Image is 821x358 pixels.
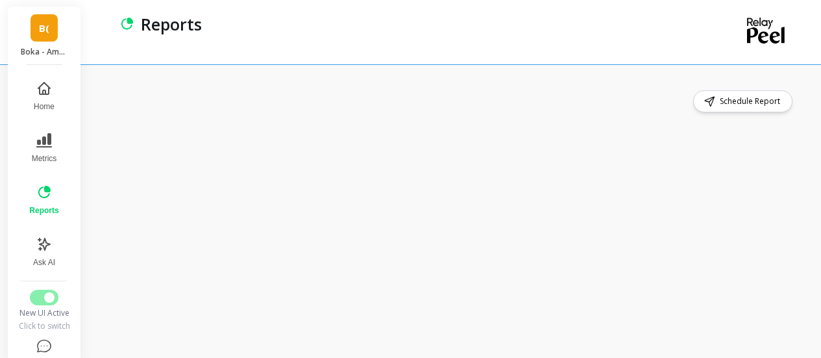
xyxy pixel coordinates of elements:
[21,177,66,224] button: Reports
[141,13,202,35] p: Reports
[720,95,784,108] span: Schedule Report
[29,205,58,216] span: Reports
[39,21,49,36] span: B(
[30,290,58,305] button: Switch to Legacy UI
[16,321,71,331] div: Click to switch
[34,101,55,112] span: Home
[33,257,55,268] span: Ask AI
[109,123,795,345] iframe: Omni Embed
[21,73,66,120] button: Home
[21,47,68,57] p: Boka - Amazon (Essor)
[21,125,66,172] button: Metrics
[16,308,71,318] div: New UI Active
[21,229,66,275] button: Ask AI
[693,90,792,112] button: Schedule Report
[32,153,57,164] span: Metrics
